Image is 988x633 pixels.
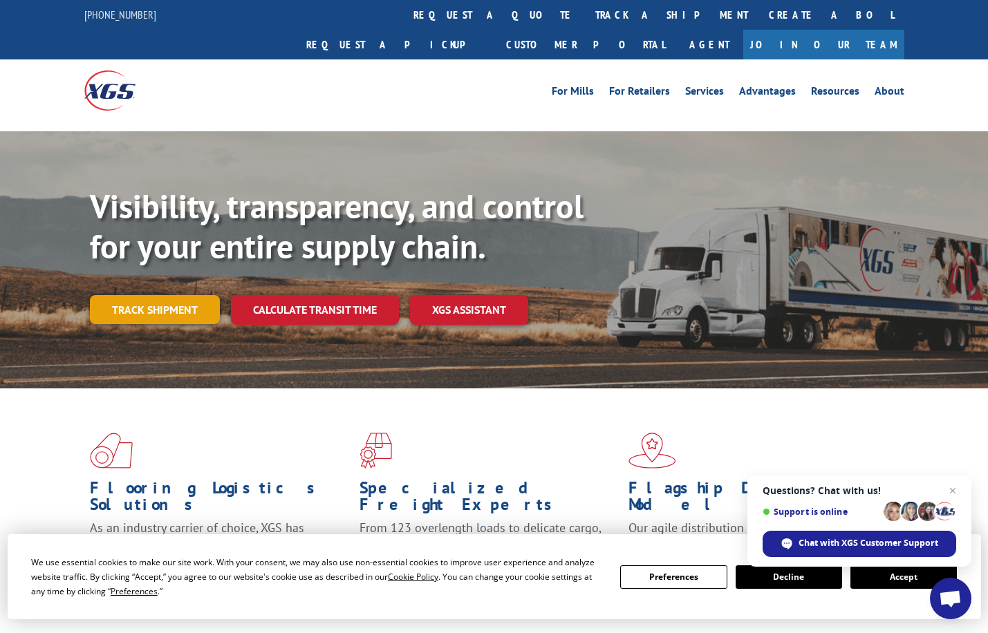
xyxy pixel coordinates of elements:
[552,86,594,101] a: For Mills
[360,520,619,581] p: From 123 overlength loads to delicate cargo, our experienced staff knows the best way to move you...
[628,433,676,469] img: xgs-icon-flagship-distribution-model-red
[90,520,339,569] span: As an industry carrier of choice, XGS has brought innovation and dedication to flooring logistics...
[360,433,392,469] img: xgs-icon-focused-on-flooring-red
[8,534,981,619] div: Cookie Consent Prompt
[496,30,675,59] a: Customer Portal
[944,482,961,499] span: Close chat
[388,571,438,583] span: Cookie Policy
[90,480,349,520] h1: Flooring Logistics Solutions
[763,507,879,517] span: Support is online
[850,565,957,589] button: Accept
[90,295,220,324] a: Track shipment
[31,555,604,598] div: We use essential cookies to make our site work. With your consent, we may also use non-essential ...
[84,8,156,21] a: [PHONE_NUMBER]
[90,433,133,469] img: xgs-icon-total-supply-chain-intelligence-red
[811,86,859,101] a: Resources
[739,86,796,101] a: Advantages
[90,185,584,267] b: Visibility, transparency, and control for your entire supply chain.
[231,295,399,325] a: Calculate transit time
[296,30,496,59] a: Request a pickup
[628,520,883,552] span: Our agile distribution network gives you nationwide inventory management on demand.
[609,86,670,101] a: For Retailers
[763,485,956,496] span: Questions? Chat with us!
[743,30,904,59] a: Join Our Team
[875,86,904,101] a: About
[628,480,888,520] h1: Flagship Distribution Model
[685,86,724,101] a: Services
[410,295,528,325] a: XGS ASSISTANT
[360,480,619,520] h1: Specialized Freight Experts
[736,565,842,589] button: Decline
[620,565,727,589] button: Preferences
[799,537,938,549] span: Chat with XGS Customer Support
[930,578,971,619] div: Open chat
[111,585,158,597] span: Preferences
[763,531,956,557] div: Chat with XGS Customer Support
[675,30,743,59] a: Agent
